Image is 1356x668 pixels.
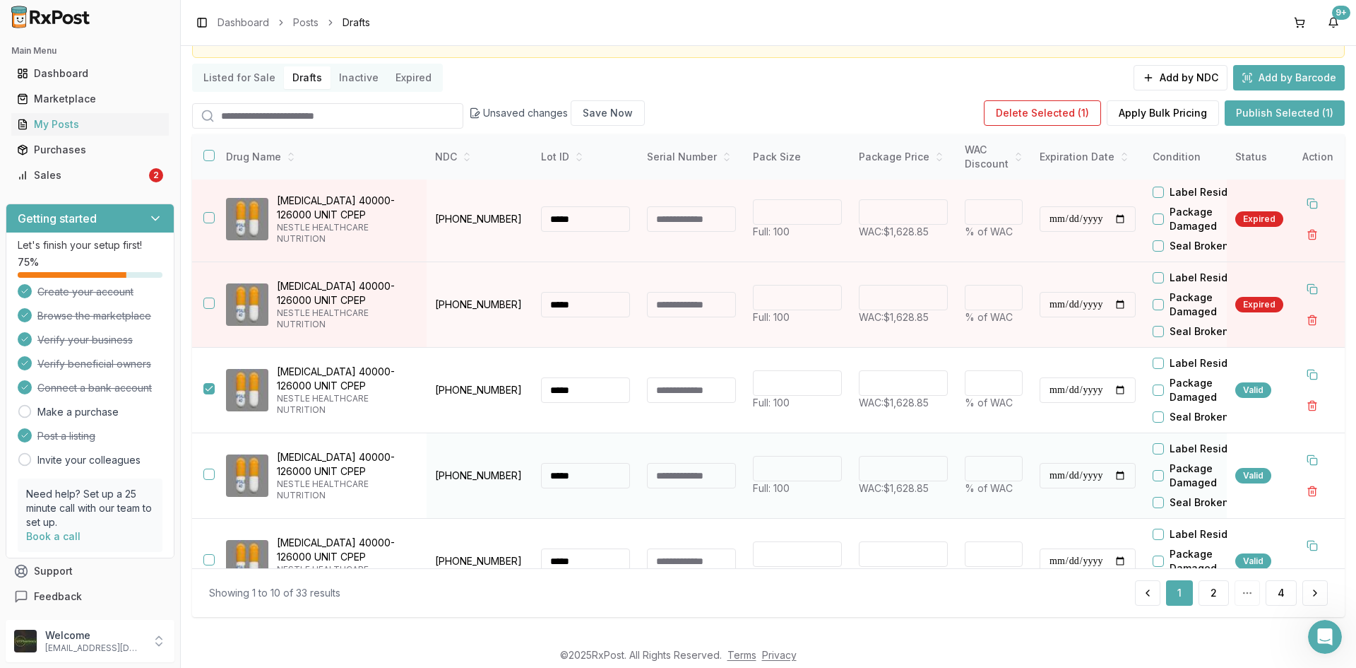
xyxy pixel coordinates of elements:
span: Verify your business [37,333,133,347]
span: 75 % [18,255,39,269]
a: Dashboard [218,16,269,30]
iframe: Intercom live chat [1308,620,1342,654]
button: Add by Barcode [1233,65,1345,90]
label: Label Residue [1170,442,1240,456]
button: 9+ [1322,11,1345,34]
div: WAC Discount [965,143,1023,171]
th: Action [1291,134,1345,180]
p: Welcome [45,628,143,643]
div: Serial Number [647,150,736,164]
label: Package Damaged [1170,291,1250,319]
th: Pack Size [744,134,850,180]
button: Duplicate [1299,533,1325,558]
span: Full: 100 [753,225,790,238]
button: Marketplace [6,88,174,110]
div: Valid [1235,468,1271,484]
span: WAC: $1,628.85 [859,397,929,409]
img: Zenpep 40000-126000 UNIT CPEP [226,283,268,326]
img: Zenpep 40000-126000 UNIT CPEP [226,540,268,582]
label: Seal Broken [1170,496,1229,510]
label: Package Damaged [1170,376,1250,404]
div: Sales [17,168,146,182]
span: Browse the marketplace [37,309,151,323]
button: Feedback [6,584,174,609]
span: Full: 100 [753,482,790,494]
div: Valid [1235,382,1271,398]
th: Status [1227,134,1292,180]
p: NESTLE HEALTHCARE NUTRITION [277,307,415,330]
button: Duplicate [1299,276,1325,302]
label: Label Residue [1170,271,1240,285]
a: Purchases [11,137,169,163]
button: 2 [1199,580,1229,606]
button: Publish Selected (1) [1225,100,1345,126]
p: Need help? Set up a 25 minute call with our team to set up. [26,487,154,529]
p: [PHONE_NUMBER] [435,469,524,483]
p: NESTLE HEALTHCARE NUTRITION [277,393,415,416]
div: Package Price [859,150,948,164]
p: NESTLE HEALTHCARE NUTRITION [277,479,415,501]
button: Delete [1299,393,1325,418]
button: Save Now [571,100,645,126]
div: Drug Name [226,150,415,164]
p: [MEDICAL_DATA] 40000-126000 UNIT CPEP [277,450,415,479]
p: [MEDICAL_DATA] 40000-126000 UNIT CPEP [277,536,415,564]
div: Valid [1235,553,1271,569]
button: Add by NDC [1134,65,1227,90]
span: WAC: $1,628.85 [859,482,929,494]
label: Seal Broken [1170,410,1229,424]
div: My Posts [17,117,163,131]
span: % of WAC [965,482,1013,494]
button: Apply Bulk Pricing [1107,100,1219,126]
span: % of WAC [965,397,1013,409]
span: WAC: $1,628.85 [859,311,929,323]
h3: Getting started [18,210,97,227]
h2: Main Menu [11,45,169,57]
button: Support [6,558,174,584]
button: Delete [1299,564,1325,590]
span: WAC: $1,628.85 [859,225,929,238]
a: My Posts [11,112,169,137]
a: Book a call [26,530,81,542]
button: My Posts [6,113,174,136]
th: Condition [1144,134,1250,180]
button: Dashboard [6,62,174,85]
span: Feedback [34,590,82,604]
span: Full: 100 [753,311,790,323]
div: 9+ [1332,6,1350,20]
button: Duplicate [1299,447,1325,473]
p: [PHONE_NUMBER] [435,554,524,568]
button: Delete [1299,479,1325,504]
p: [PHONE_NUMBER] [435,383,524,397]
button: Listed for Sale [195,66,284,89]
div: Expired [1235,297,1283,312]
button: Inactive [331,66,387,89]
p: [MEDICAL_DATA] 40000-126000 UNIT CPEP [277,365,415,393]
button: Duplicate [1299,191,1325,216]
span: Drafts [343,16,370,30]
label: Package Damaged [1170,462,1250,490]
button: Drafts [284,66,331,89]
a: Terms [727,649,756,661]
p: [MEDICAL_DATA] 40000-126000 UNIT CPEP [277,194,415,222]
img: Zenpep 40000-126000 UNIT CPEP [226,455,268,497]
div: Showing 1 to 10 of 33 results [209,586,340,600]
span: Post a listing [37,429,95,443]
p: [PHONE_NUMBER] [435,298,524,312]
nav: breadcrumb [218,16,370,30]
p: [EMAIL_ADDRESS][DOMAIN_NAME] [45,643,143,654]
label: Package Damaged [1170,547,1250,575]
label: Package Damaged [1170,205,1250,233]
a: Posts [293,16,319,30]
label: Seal Broken [1170,239,1229,253]
div: 2 [149,168,163,182]
button: Delete [1299,307,1325,333]
button: 4 [1266,580,1297,606]
a: Invite your colleagues [37,453,141,467]
a: Marketplace [11,86,169,112]
img: Zenpep 40000-126000 UNIT CPEP [226,369,268,411]
div: NDC [435,150,524,164]
p: Let's finish your setup first! [18,238,162,252]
